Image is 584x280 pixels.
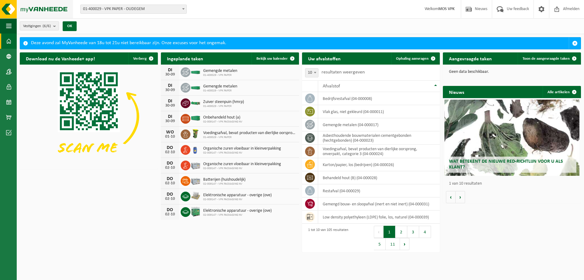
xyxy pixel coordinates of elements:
[164,181,176,186] div: 02-10
[164,130,176,135] div: WO
[20,65,158,168] img: Download de VHEPlus App
[190,100,201,105] img: HK-XC-10-GN-00
[396,57,429,61] span: Ophaling aanvragen
[164,197,176,201] div: 02-10
[318,158,440,171] td: karton/papier, los (bedrijven) (04-000026)
[23,22,51,31] span: Vestigingen
[164,114,176,119] div: DI
[164,88,176,92] div: 30-09
[400,238,409,250] button: Next
[190,144,201,154] img: LP-OT-00060-HPE-21
[190,191,201,201] img: LP-PA-00000-WDN-11
[323,84,340,89] span: Afvalstof
[318,171,440,184] td: behandeld hout (B) (04-000028)
[161,52,209,64] h2: Ingeplande taken
[305,69,318,77] span: 10
[190,206,201,217] img: PB-HB-1400-HPE-GN-11
[305,225,348,251] div: 1 tot 10 van 105 resultaten
[449,159,563,170] span: Wat betekent de nieuwe RED-richtlijn voor u als klant?
[164,207,176,212] div: DO
[407,226,419,238] button: 3
[419,226,431,238] button: 4
[443,86,470,98] h2: Nieuws
[164,145,176,150] div: DO
[164,99,176,104] div: DI
[20,21,59,30] button: Vestigingen(6/6)
[203,73,237,77] span: 01-400029 - VPK PAPER
[164,166,176,170] div: 02-10
[449,182,578,186] p: 1 van 10 resultaten
[190,69,201,74] img: HK-XC-20-GN-00
[318,197,440,211] td: gemengd bouw- en sloopafval (inert en niet inert) (04-000031)
[190,129,201,139] img: WB-0060-HPE-GN-50
[80,5,187,14] span: 01-400029 - VPK PAPER - OUDEGEM
[449,70,575,74] p: Geen data beschikbaar.
[164,104,176,108] div: 30-09
[318,118,440,131] td: gemengde metalen (04-000017)
[203,89,237,93] span: 01-400029 - VPK PAPER
[384,226,395,238] button: 1
[443,52,498,64] h2: Aangevraagde taken
[518,52,580,65] a: Toon de aangevraagde taken
[203,120,242,124] span: 02-009147 - VPK PACKAGING NV
[203,100,244,105] span: Zuiver steenpuin (hmrp)
[203,193,272,198] span: Elektronische apparatuur - overige (ove)
[128,52,157,65] button: Verberg
[203,146,281,151] span: Organische zuren vloeibaar in kleinverpakking
[446,191,456,203] button: Vorige
[164,161,176,166] div: DO
[81,5,186,13] span: 01-400029 - VPK PAPER - OUDEGEM
[252,52,298,65] a: Bekijk uw kalender
[164,192,176,197] div: DO
[164,68,176,73] div: DI
[203,177,245,182] span: Batterijen (huishoudelijk)
[386,238,400,250] button: 11
[190,84,201,90] img: HK-XC-20-GN-00
[302,52,347,64] h2: Uw afvalstoffen
[256,57,288,61] span: Bekijk uw kalender
[31,37,569,49] div: Deze avond zal MyVanheede van 18u tot 21u niet bereikbaar zijn. Onze excuses voor het ongemak.
[20,52,101,64] h2: Download nu de Vanheede+ app!
[543,86,580,98] a: Alle artikelen
[190,115,201,121] img: HK-XC-40-GN-00
[318,184,440,197] td: restafval (04-000029)
[203,198,272,201] span: 02-009147 - VPK PACKAGING NV
[374,238,386,250] button: 5
[318,145,440,158] td: voedingsafval, bevat producten van dierlijke oorsprong, onverpakt, categorie 3 (04-000024)
[164,176,176,181] div: DO
[203,84,237,89] span: Gemengde metalen
[190,175,201,186] img: PB-LB-0680-HPE-GY-11
[444,100,580,176] a: Wat betekent de nieuwe RED-richtlijn voor u als klant?
[203,69,237,73] span: Gemengde metalen
[63,21,77,31] button: OK
[164,83,176,88] div: DI
[318,211,440,224] td: low density polyethyleen (LDPE) folie, los, naturel (04-000039)
[203,182,245,186] span: 02-009147 - VPK PACKAGING NV
[164,212,176,217] div: 02-10
[318,92,440,105] td: bedrijfsrestafval (04-000008)
[133,57,147,61] span: Verberg
[203,136,296,139] span: 01-400029 - VPK PAPER
[203,213,272,217] span: 02-009147 - VPK PACKAGING NV
[203,151,281,155] span: 02-009147 - VPK PACKAGING NV
[164,73,176,77] div: 30-09
[164,119,176,123] div: 30-09
[203,115,242,120] span: Onbehandeld hout (a)
[305,68,318,77] span: 10
[318,105,440,118] td: vlak glas, niet gekleurd (04-000011)
[456,191,465,203] button: Volgende
[203,167,281,170] span: 02-009147 - VPK PACKAGING NV
[374,226,384,238] button: Previous
[391,52,439,65] a: Ophaling aanvragen
[190,160,201,170] img: PB-LB-0680-HPE-GY-11
[164,135,176,139] div: 01-10
[203,208,272,213] span: Elektronische apparatuur - overige (ove)
[322,70,365,75] label: resultaten weergeven
[164,150,176,154] div: 02-10
[318,131,440,145] td: asbesthoudende bouwmaterialen cementgebonden (hechtgebonden) (04-000023)
[203,162,281,167] span: Organische zuren vloeibaar in kleinverpakking
[395,226,407,238] button: 2
[203,131,296,136] span: Voedingsafval, bevat producten van dierlijke oorsprong, onverpakt, categorie 3
[438,7,455,11] strong: MOS VPK
[523,57,570,61] span: Toon de aangevraagde taken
